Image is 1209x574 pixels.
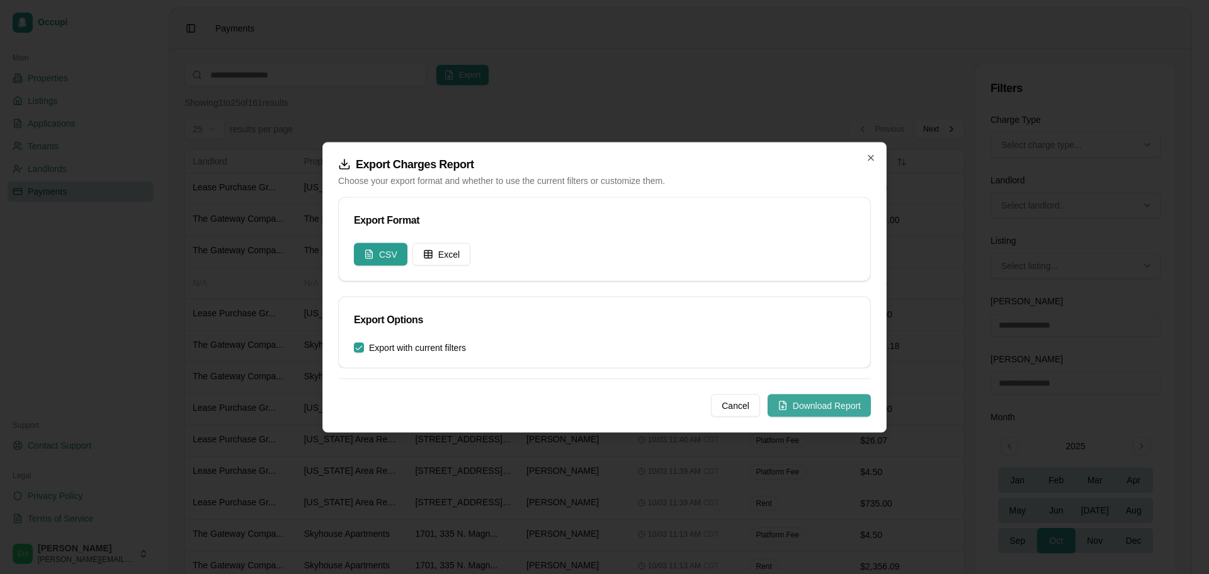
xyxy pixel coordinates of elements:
div: Export Format [354,212,855,227]
p: Choose your export format and whether to use the current filters or customize them. [338,174,871,187]
button: CSV [354,243,407,265]
label: Export with current filters [369,343,466,352]
button: Download Report [768,394,871,416]
div: Export Options [354,312,855,327]
button: Cancel [711,394,760,416]
h2: Export Charges Report [338,158,871,170]
button: Excel [412,243,470,265]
